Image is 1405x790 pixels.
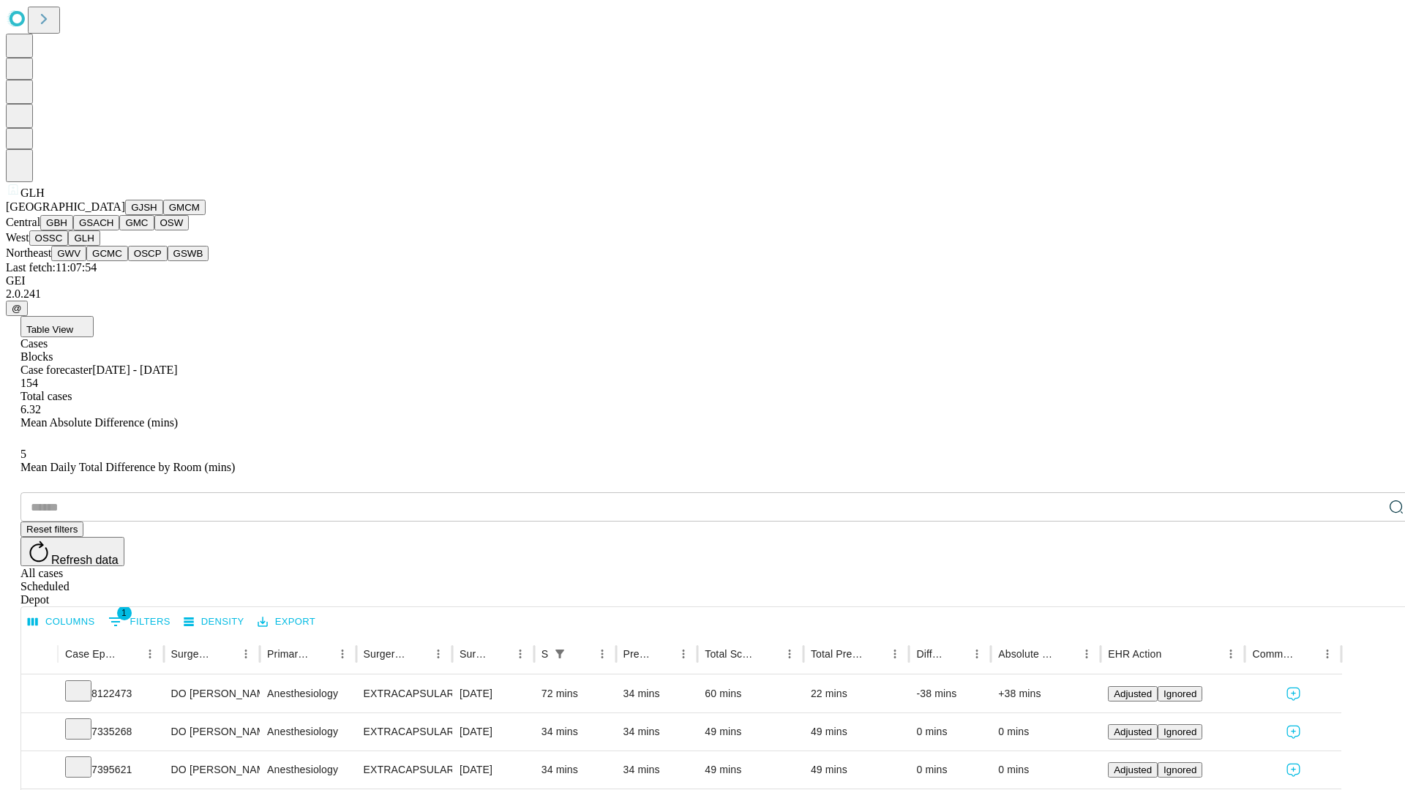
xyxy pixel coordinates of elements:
div: -38 mins [916,675,983,712]
button: @ [6,301,28,316]
span: Refresh data [51,554,119,566]
div: Surgery Name [364,648,406,660]
span: @ [12,303,22,314]
button: Ignored [1158,686,1202,701]
div: EXTRACAPSULAR CATARACT REMOVAL WITH [MEDICAL_DATA] [364,675,445,712]
div: +38 mins [998,675,1093,712]
button: GJSH [125,200,163,215]
button: Sort [653,644,673,664]
div: 72 mins [542,675,609,712]
button: GBH [40,215,73,230]
span: Mean Daily Total Difference by Room (mins) [20,461,235,473]
button: Adjusted [1108,724,1158,740]
div: EHR Action [1108,648,1161,660]
span: Adjusted [1114,726,1152,737]
button: Sort [312,644,332,664]
div: 0 mins [916,751,983,789]
button: Show filters [550,644,570,664]
button: GMCM [163,200,206,215]
button: Density [180,611,248,633]
button: Adjusted [1108,686,1158,701]
span: West [6,231,29,244]
div: 34 mins [542,713,609,750]
div: 0 mins [998,713,1093,750]
button: Expand [29,720,50,745]
div: EXTRACAPSULAR CATARACT REMOVAL WITH [MEDICAL_DATA] [364,713,445,750]
span: [GEOGRAPHIC_DATA] [6,200,125,213]
span: 6.32 [20,403,41,415]
div: 0 mins [998,751,1093,789]
div: 34 mins [623,751,691,789]
button: Menu [332,644,353,664]
button: OSSC [29,230,69,246]
button: Menu [673,644,694,664]
div: Total Scheduled Duration [705,648,757,660]
button: Sort [1056,644,1076,664]
button: Sort [759,644,779,664]
button: Expand [29,682,50,707]
div: Difference [916,648,945,660]
div: 22 mins [811,675,902,712]
div: Surgeon Name [171,648,214,660]
span: Table View [26,324,73,335]
button: Menu [779,644,800,664]
div: 49 mins [811,713,902,750]
span: Central [6,216,40,228]
button: Show filters [105,610,174,633]
button: Sort [864,644,885,664]
div: 34 mins [623,713,691,750]
button: OSW [154,215,190,230]
button: Sort [408,644,428,664]
div: 7395621 [65,751,157,789]
span: 154 [20,377,38,389]
button: Menu [1221,644,1241,664]
span: GLH [20,187,45,199]
span: 5 [20,448,26,460]
div: 34 mins [623,675,691,712]
button: Menu [967,644,987,664]
button: Ignored [1158,724,1202,740]
button: GCMC [86,246,128,261]
button: Table View [20,316,94,337]
button: Menu [510,644,531,664]
button: GLH [68,230,100,246]
span: Adjusted [1114,688,1152,699]
span: Case forecaster [20,364,92,376]
button: Menu [428,644,449,664]
button: Adjusted [1108,762,1158,778]
div: EXTRACAPSULAR CATARACT REMOVAL WITH [MEDICAL_DATA] [364,751,445,789]
button: GSWB [168,246,209,261]
div: Anesthesiology [267,751,348,789]
button: Export [254,611,319,633]
div: Total Predicted Duration [811,648,863,660]
div: [DATE] [460,675,527,712]
span: Total cases [20,390,72,402]
div: 49 mins [705,713,796,750]
button: Sort [490,644,510,664]
div: Case Epic Id [65,648,118,660]
div: DO [PERSON_NAME] [171,675,252,712]
div: DO [PERSON_NAME] [171,713,252,750]
span: Mean Absolute Difference (mins) [20,416,178,429]
div: 0 mins [916,713,983,750]
div: DO [PERSON_NAME] [171,751,252,789]
div: 8122473 [65,675,157,712]
button: GSACH [73,215,119,230]
div: Scheduled In Room Duration [542,648,548,660]
span: Reset filters [26,524,78,535]
span: 1 [117,606,132,620]
button: Menu [1317,644,1338,664]
button: Sort [1163,644,1183,664]
span: [DATE] - [DATE] [92,364,177,376]
div: Predicted In Room Duration [623,648,652,660]
button: Ignored [1158,762,1202,778]
div: [DATE] [460,713,527,750]
div: Anesthesiology [267,675,348,712]
span: Ignored [1164,764,1196,775]
button: Sort [1297,644,1317,664]
div: Primary Service [267,648,310,660]
div: 7335268 [65,713,157,750]
button: Select columns [24,611,99,633]
button: Sort [572,644,592,664]
span: Last fetch: 11:07:54 [6,261,97,274]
